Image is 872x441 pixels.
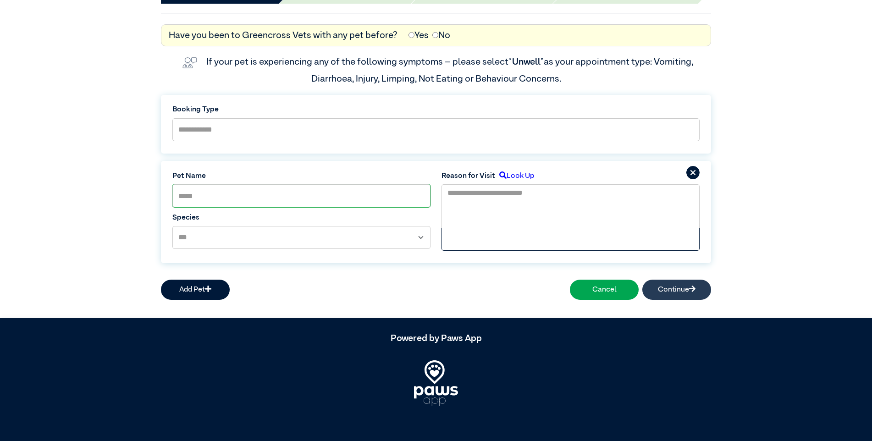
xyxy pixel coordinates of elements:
label: Yes [408,28,429,42]
label: Species [172,212,430,223]
input: No [432,32,438,38]
label: No [432,28,450,42]
button: Continue [642,280,711,300]
input: Yes [408,32,414,38]
label: Have you been to Greencross Vets with any pet before? [169,28,397,42]
button: Add Pet [161,280,230,300]
label: Reason for Visit [442,171,495,182]
button: Cancel [570,280,639,300]
h5: Powered by Paws App [161,333,711,344]
img: PawsApp [414,360,458,406]
span: “Unwell” [508,57,544,66]
label: If your pet is experiencing any of the following symptoms – please select as your appointment typ... [206,57,695,83]
label: Booking Type [172,104,700,115]
img: vet [179,54,201,72]
label: Look Up [495,171,534,182]
label: Pet Name [172,171,430,182]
